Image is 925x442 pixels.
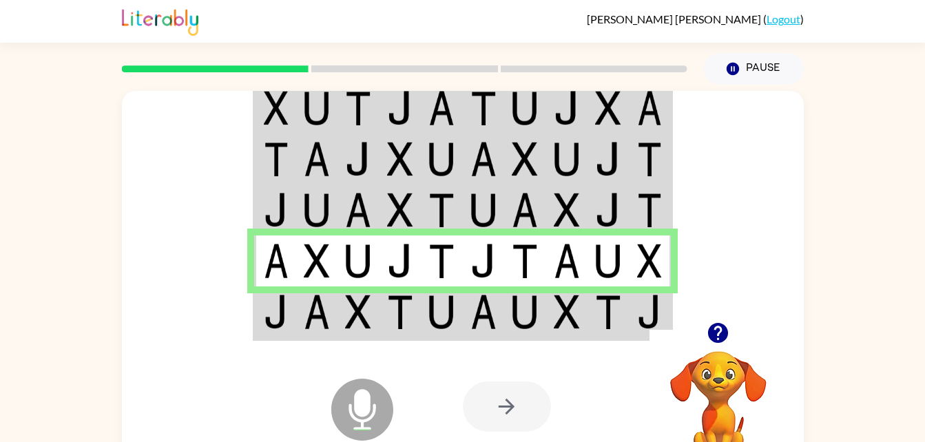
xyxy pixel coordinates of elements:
img: a [554,244,580,278]
img: a [304,142,330,176]
img: t [264,142,289,176]
a: Logout [767,12,800,25]
img: a [470,142,497,176]
img: j [387,91,413,125]
img: u [554,142,580,176]
img: a [428,91,455,125]
img: j [387,244,413,278]
img: t [428,244,455,278]
img: t [470,91,497,125]
img: u [345,244,371,278]
img: x [387,193,413,227]
img: a [264,244,289,278]
img: j [264,295,289,329]
img: j [554,91,580,125]
img: a [345,193,371,227]
img: x [264,91,289,125]
span: [PERSON_NAME] [PERSON_NAME] [587,12,763,25]
img: a [637,91,662,125]
div: ( ) [587,12,804,25]
img: x [554,193,580,227]
img: u [428,142,455,176]
img: j [470,244,497,278]
img: Literably [122,6,198,36]
img: j [345,142,371,176]
img: a [304,295,330,329]
img: x [637,244,662,278]
img: x [554,295,580,329]
img: x [345,295,371,329]
img: a [470,295,497,329]
img: t [428,193,455,227]
img: t [512,244,538,278]
img: t [595,295,621,329]
img: t [637,142,662,176]
img: j [264,193,289,227]
img: u [304,91,330,125]
button: Pause [704,53,804,85]
img: t [345,91,371,125]
img: a [512,193,538,227]
img: x [595,91,621,125]
img: x [304,244,330,278]
img: u [512,91,538,125]
img: t [637,193,662,227]
img: u [428,295,455,329]
img: t [387,295,413,329]
img: u [470,193,497,227]
img: x [387,142,413,176]
img: x [512,142,538,176]
img: u [304,193,330,227]
img: u [512,295,538,329]
img: j [595,193,621,227]
img: j [637,295,662,329]
img: u [595,244,621,278]
img: j [595,142,621,176]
